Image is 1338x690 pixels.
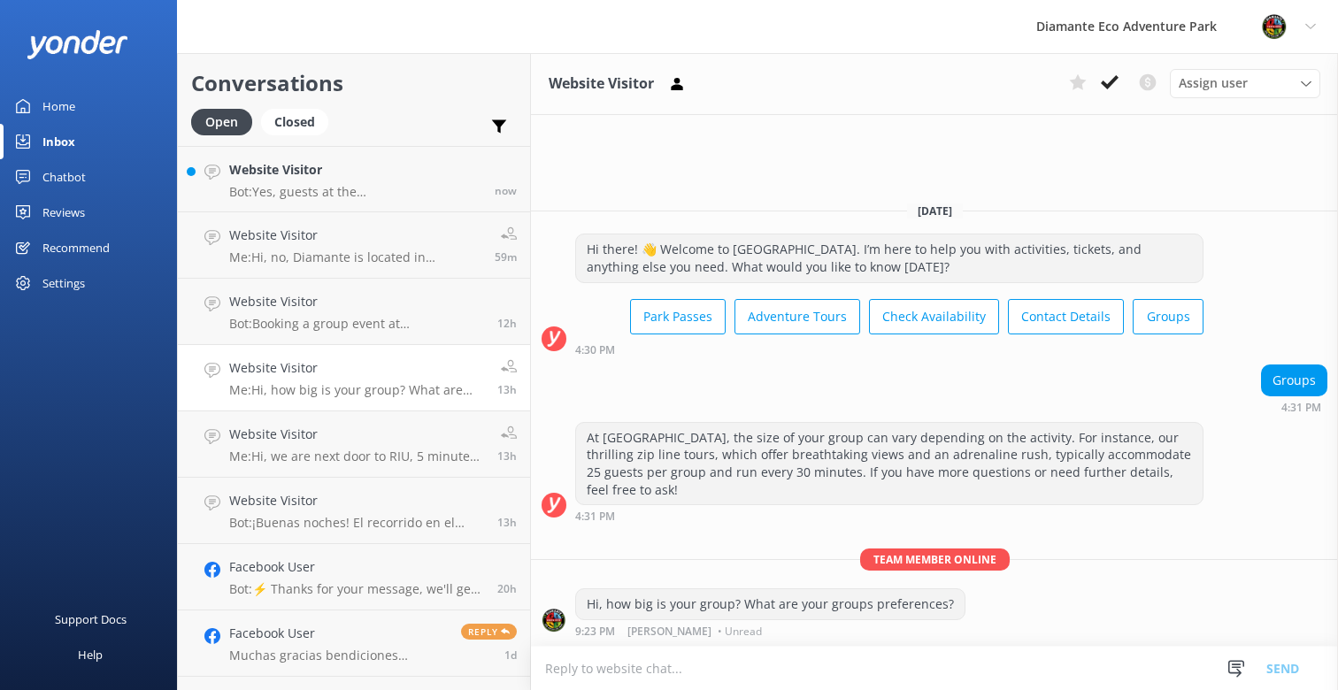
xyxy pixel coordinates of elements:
div: Open [191,109,252,135]
p: Me: Hi, no, Diamante is located in [GEOGRAPHIC_DATA], next to the RIU Hotels in [GEOGRAPHIC_DATA]... [229,249,481,265]
a: Facebook UserMuchas gracias bendiciones [DEMOGRAPHIC_DATA] primero me llamen.Reply1d [178,610,530,677]
a: Website VisitorBot:Yes, guests at the [GEOGRAPHIC_DATA] can enjoy a free shuttle service to [GEOG... [178,146,530,212]
div: Assign User [1170,69,1320,97]
span: Sep 30 2025 10:12pm (UTC -06:00) America/Costa_Rica [497,316,517,331]
span: • Unread [718,626,762,637]
span: Sep 30 2025 02:18pm (UTC -06:00) America/Costa_Rica [497,581,517,596]
div: Home [42,88,75,124]
button: Park Passes [630,299,726,334]
span: [PERSON_NAME] [627,626,711,637]
h4: Facebook User [229,557,484,577]
p: Me: Hi, how big is your group? What are your groups preferences? [229,382,484,398]
span: [DATE] [907,203,963,218]
div: Settings [42,265,85,301]
button: Contact Details [1008,299,1124,334]
h4: Website Visitor [229,292,484,311]
h4: Website Visitor [229,358,484,378]
a: Closed [261,111,337,131]
h3: Website Visitor [549,73,654,96]
a: Website VisitorMe:Hi, how big is your group? What are your groups preferences?13h [178,345,530,411]
div: Help [78,637,103,672]
span: Sep 30 2025 09:38am (UTC -06:00) America/Costa_Rica [504,648,517,663]
span: Oct 01 2025 09:23am (UTC -06:00) America/Costa_Rica [495,249,517,264]
h4: Website Visitor [229,425,484,444]
strong: 4:31 PM [575,511,615,522]
p: Bot: ⚡ Thanks for your message, we'll get back to you as soon as we can. You're also welcome to k... [229,581,484,597]
button: Check Availability [869,299,999,334]
div: Groups [1262,365,1326,395]
button: Groups [1133,299,1203,334]
div: Sep 30 2025 04:31pm (UTC -06:00) America/Costa_Rica [1261,401,1327,413]
span: Assign user [1179,73,1248,93]
p: Bot: Booking a group event at [GEOGRAPHIC_DATA] is a breeze! Simply fill out the inquiry form or ... [229,316,484,332]
a: Open [191,111,261,131]
img: 831-1756915225.png [1261,13,1288,40]
div: At [GEOGRAPHIC_DATA], the size of your group can vary depending on the activity. For instance, ou... [576,423,1203,504]
span: Sep 30 2025 09:23pm (UTC -06:00) America/Costa_Rica [497,382,517,397]
div: Sep 30 2025 09:23pm (UTC -06:00) America/Costa_Rica [575,625,965,637]
h4: Website Visitor [229,160,481,180]
p: Bot: Yes, guests at the [GEOGRAPHIC_DATA] can enjoy a free shuttle service to [GEOGRAPHIC_DATA]. ... [229,184,481,200]
p: Bot: ¡Buenas noches! El recorrido en el Santuario de Vida [PERSON_NAME][GEOGRAPHIC_DATA] no inclu... [229,515,484,531]
h4: Website Visitor [229,491,484,510]
a: Website VisitorMe:Hi, we are next door to RIU, 5 minutes on a shuttle13h [178,411,530,478]
strong: 4:30 PM [575,345,615,356]
a: Website VisitorMe:Hi, no, Diamante is located in [GEOGRAPHIC_DATA], next to the RIU Hotels in [GE... [178,212,530,279]
div: Hi, how big is your group? What are your groups preferences? [576,589,965,619]
span: Oct 01 2025 10:23am (UTC -06:00) America/Costa_Rica [495,183,517,198]
div: Sep 30 2025 04:30pm (UTC -06:00) America/Costa_Rica [575,343,1203,356]
h2: Conversations [191,66,517,100]
span: Reply [461,624,517,640]
div: Closed [261,109,328,135]
a: Facebook UserBot:⚡ Thanks for your message, we'll get back to you as soon as we can. You're also ... [178,544,530,610]
div: Inbox [42,124,75,159]
div: Chatbot [42,159,86,195]
strong: 4:31 PM [1281,402,1321,413]
div: Hi there! 👋 Welcome to [GEOGRAPHIC_DATA]. I’m here to help you with activities, tickets, and anyt... [576,234,1203,281]
div: Support Docs [55,602,127,637]
img: yonder-white-logo.png [27,30,128,59]
a: Website VisitorBot:¡Buenas noches! El recorrido en el Santuario de Vida [PERSON_NAME][GEOGRAPHIC_... [178,478,530,544]
div: Sep 30 2025 04:31pm (UTC -06:00) America/Costa_Rica [575,510,1203,522]
span: Team member online [860,548,1010,571]
p: Muchas gracias bendiciones [DEMOGRAPHIC_DATA] primero me llamen. [229,648,448,663]
div: Recommend [42,230,110,265]
h4: Website Visitor [229,226,481,245]
span: Sep 30 2025 09:22pm (UTC -06:00) America/Costa_Rica [497,448,517,464]
a: Website VisitorBot:Booking a group event at [GEOGRAPHIC_DATA] is a breeze! Simply fill out the in... [178,279,530,345]
h4: Facebook User [229,624,448,643]
div: Reviews [42,195,85,230]
strong: 9:23 PM [575,626,615,637]
span: Sep 30 2025 09:02pm (UTC -06:00) America/Costa_Rica [497,515,517,530]
p: Me: Hi, we are next door to RIU, 5 minutes on a shuttle [229,448,484,464]
button: Adventure Tours [734,299,860,334]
